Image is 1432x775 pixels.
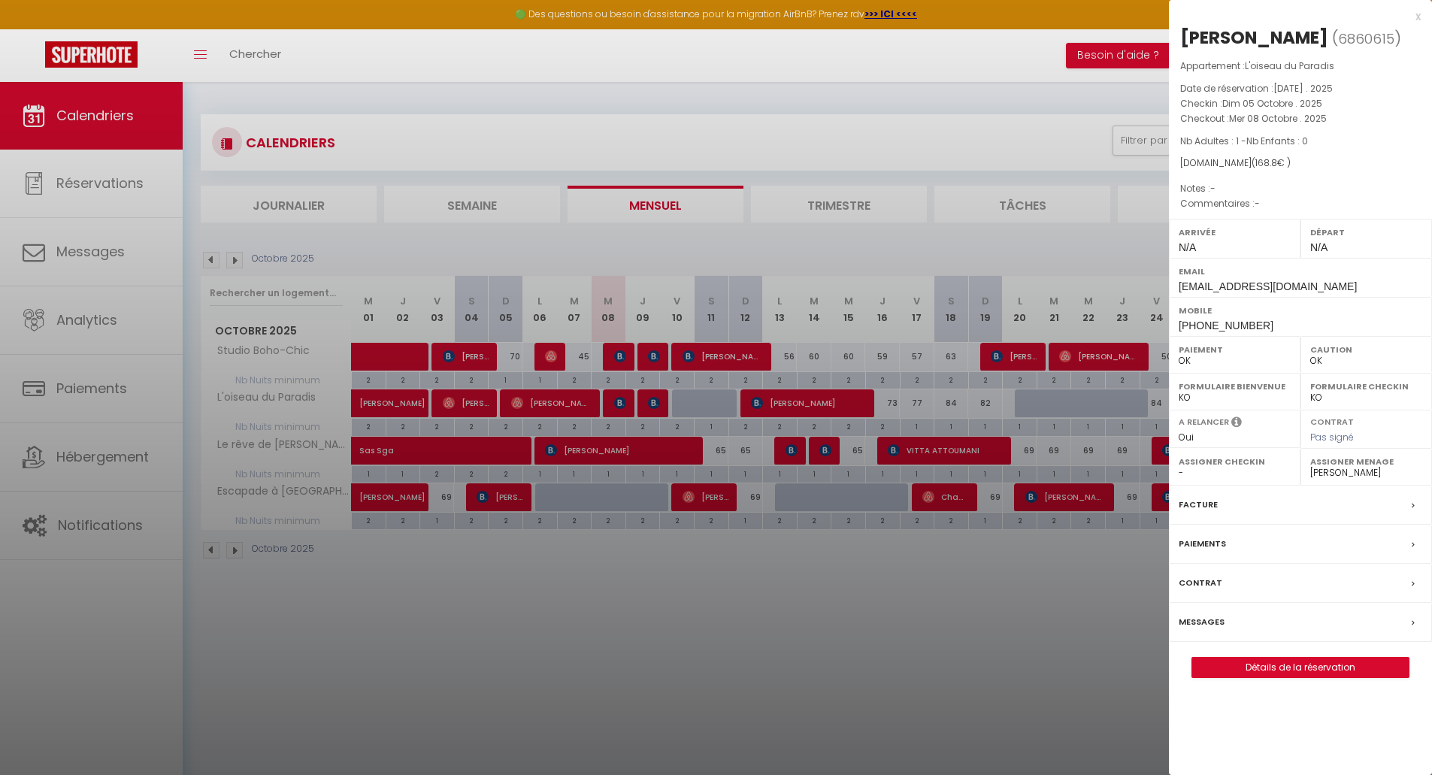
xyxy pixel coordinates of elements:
[1332,28,1401,49] span: ( )
[1179,497,1218,513] label: Facture
[1179,342,1291,357] label: Paiement
[1310,379,1422,394] label: Formulaire Checkin
[1179,303,1422,318] label: Mobile
[1180,196,1421,211] p: Commentaires :
[1180,26,1328,50] div: [PERSON_NAME]
[1273,82,1333,95] span: [DATE] . 2025
[1179,416,1229,428] label: A relancer
[1310,454,1422,469] label: Assigner Menage
[1310,225,1422,240] label: Départ
[1179,264,1422,279] label: Email
[1246,135,1308,147] span: Nb Enfants : 0
[1179,575,1222,591] label: Contrat
[1180,59,1421,74] p: Appartement :
[1180,135,1308,147] span: Nb Adultes : 1 -
[1338,29,1394,48] span: 6860615
[1179,280,1357,292] span: [EMAIL_ADDRESS][DOMAIN_NAME]
[1179,614,1225,630] label: Messages
[1179,241,1196,253] span: N/A
[1179,225,1291,240] label: Arrivée
[1180,111,1421,126] p: Checkout :
[1255,197,1260,210] span: -
[1252,156,1291,169] span: ( € )
[1180,181,1421,196] p: Notes :
[1229,112,1327,125] span: Mer 08 Octobre . 2025
[1179,454,1291,469] label: Assigner Checkin
[1169,8,1421,26] div: x
[1180,81,1421,96] p: Date de réservation :
[1210,182,1216,195] span: -
[1245,59,1334,72] span: L'oiseau du Paradis
[1310,416,1354,425] label: Contrat
[1231,416,1242,432] i: Sélectionner OUI si vous souhaiter envoyer les séquences de messages post-checkout
[1179,379,1291,394] label: Formulaire Bienvenue
[1179,319,1273,331] span: [PHONE_NUMBER]
[1222,97,1322,110] span: Dim 05 Octobre . 2025
[1310,431,1354,444] span: Pas signé
[1192,658,1409,677] a: Détails de la réservation
[1191,657,1409,678] button: Détails de la réservation
[1180,156,1421,171] div: [DOMAIN_NAME]
[1310,241,1328,253] span: N/A
[1255,156,1277,169] span: 168.8
[1180,96,1421,111] p: Checkin :
[1310,342,1422,357] label: Caution
[1179,536,1226,552] label: Paiements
